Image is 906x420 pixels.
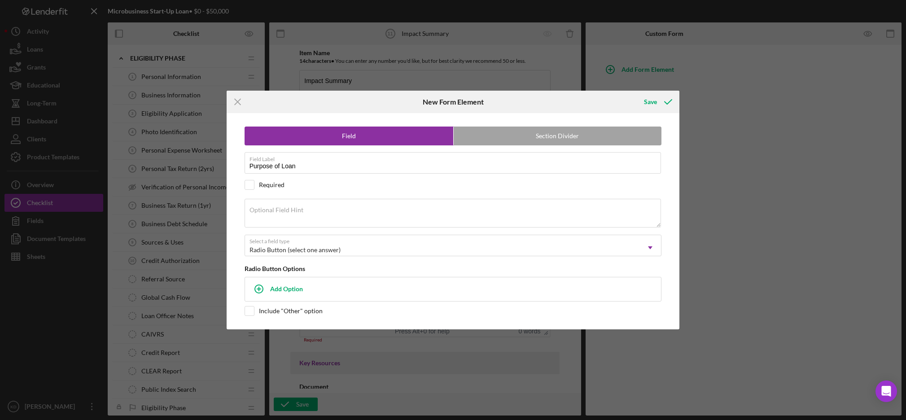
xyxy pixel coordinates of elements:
div: Open Intercom Messenger [875,381,897,402]
label: Field [245,127,453,145]
button: Save [635,93,679,111]
div: Save [644,93,657,111]
div: Required [259,181,284,188]
div: Add Option [270,280,303,297]
div: Include "Other" option [259,307,323,315]
label: Section Divider [454,127,662,145]
b: Radio Button Options [245,265,305,272]
div: Radio Button (select one answer) [249,246,341,254]
label: Optional Field Hint [249,206,303,214]
label: Field Label [249,153,661,162]
button: Add Option [247,280,659,297]
h6: New Form Element [423,98,484,106]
